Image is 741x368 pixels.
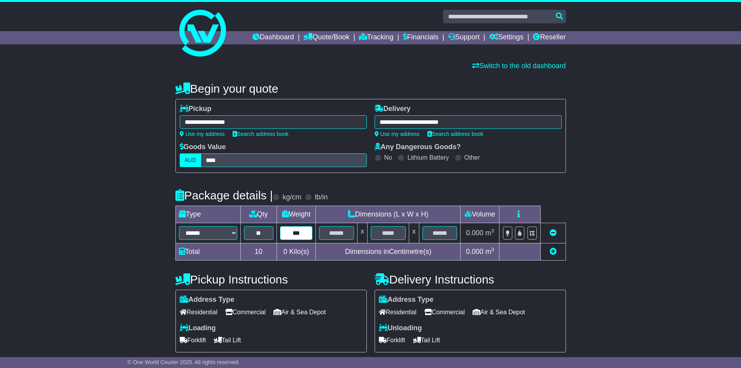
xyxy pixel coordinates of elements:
span: Air & Sea Depot [273,306,326,318]
span: Commercial [225,306,266,318]
a: Settings [489,31,524,44]
h4: Begin your quote [175,82,566,95]
a: Quote/Book [303,31,349,44]
label: Address Type [379,296,434,304]
label: Loading [180,324,216,333]
span: Tail Lift [413,334,440,346]
td: Total [175,243,240,261]
span: Forklift [180,334,206,346]
a: Switch to the old dashboard [472,62,566,70]
label: Delivery [375,105,411,113]
a: Remove this item [550,229,557,237]
td: Weight [277,206,316,223]
label: Unloading [379,324,422,333]
h4: Package details | [175,189,273,202]
label: lb/in [315,193,328,202]
td: Type [175,206,240,223]
a: Dashboard [252,31,294,44]
span: © One World Courier 2025. All rights reserved. [128,359,240,365]
a: Use my address [375,131,420,137]
td: Kilo(s) [277,243,316,261]
span: Commercial [424,306,465,318]
span: m [485,229,494,237]
span: 0 [283,248,287,255]
td: x [357,223,368,243]
span: Residential [180,306,217,318]
a: Reseller [533,31,566,44]
a: Search address book [427,131,483,137]
label: No [384,154,392,161]
a: Search address book [233,131,289,137]
a: Add new item [550,248,557,255]
span: Air & Sea Depot [473,306,525,318]
label: Address Type [180,296,235,304]
label: kg/cm [282,193,301,202]
span: 0.000 [466,229,483,237]
td: Dimensions (L x W x H) [316,206,461,223]
td: Qty [240,206,277,223]
a: Financials [403,31,438,44]
td: 10 [240,243,277,261]
span: Tail Lift [214,334,241,346]
h4: Delivery Instructions [375,273,566,286]
td: Volume [461,206,499,223]
sup: 3 [491,247,494,252]
label: Goods Value [180,143,226,151]
label: Any Dangerous Goods? [375,143,461,151]
label: Other [464,154,480,161]
sup: 3 [491,228,494,234]
span: 0.000 [466,248,483,255]
td: Dimensions in Centimetre(s) [316,243,461,261]
label: Pickup [180,105,212,113]
a: Support [448,31,480,44]
a: Use my address [180,131,225,137]
a: Tracking [359,31,393,44]
h4: Pickup Instructions [175,273,367,286]
label: Lithium Battery [407,154,449,161]
span: m [485,248,494,255]
label: AUD [180,153,201,167]
span: Forklift [379,334,405,346]
td: x [409,223,419,243]
span: Residential [379,306,417,318]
